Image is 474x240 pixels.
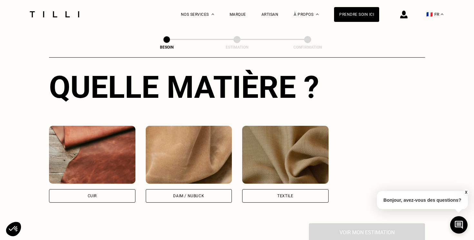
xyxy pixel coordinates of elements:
[377,191,468,209] p: Bonjour, avez-vous des questions?
[316,14,319,15] img: Menu déroulant à propos
[49,69,425,105] div: Quelle matière ?
[426,11,433,17] span: 🇫🇷
[277,194,293,198] div: Textile
[441,14,443,15] img: menu déroulant
[463,189,469,196] button: X
[27,11,82,17] img: Logo du service de couturière Tilli
[212,14,214,15] img: Menu déroulant
[49,126,135,184] img: Tilli retouche vos vêtements en Cuir
[242,126,329,184] img: Tilli retouche vos vêtements en Textile
[230,12,246,17] a: Marque
[146,126,232,184] img: Tilli retouche vos vêtements en Daim / Nubuck
[88,194,97,198] div: Cuir
[173,194,204,198] div: Daim / Nubuck
[334,7,379,22] a: Prendre soin ici
[275,45,340,50] div: Confirmation
[400,11,408,18] img: icône connexion
[205,45,269,50] div: Estimation
[134,45,199,50] div: Besoin
[262,12,279,17] a: Artisan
